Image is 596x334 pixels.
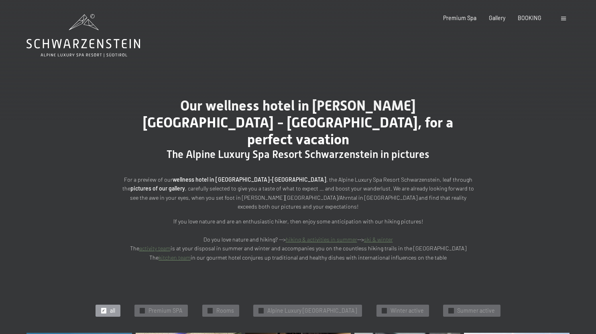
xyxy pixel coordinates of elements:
[159,254,191,261] a: kitchen team
[148,307,183,315] span: Premium SPA
[122,175,475,211] p: For a preview of our , the Alpine Luxury Spa Resort Schwarzenstein, leaf through the , carefully ...
[173,176,326,183] strong: wellness hotel in [GEOGRAPHIC_DATA]-[GEOGRAPHIC_DATA]
[141,308,144,313] span: ✓
[110,307,115,315] span: all
[122,217,475,262] p: If you love nature and are an enthusiastic hiker, then enjoy some anticipation with our hiking pi...
[457,307,495,315] span: Summer active
[391,307,424,315] span: Winter active
[216,307,234,315] span: Rooms
[382,308,386,313] span: ✓
[167,148,429,160] span: The Alpine Luxury Spa Resort Schwarzenstein in pictures
[139,245,171,252] a: activity team
[450,308,453,313] span: ✓
[130,185,185,192] strong: pictures of our gallery
[102,308,105,313] span: ✓
[143,97,453,148] span: Our wellness hotel in [PERSON_NAME][GEOGRAPHIC_DATA] - [GEOGRAPHIC_DATA], for a perfect vacation
[364,236,393,243] a: ski & winter
[260,308,263,313] span: ✓
[208,308,212,313] span: ✓
[267,307,357,315] span: Alpine Luxury [GEOGRAPHIC_DATA]
[286,236,357,243] a: hiking & activities in summer
[443,14,476,21] a: Premium Spa
[518,14,541,21] a: BOOKING
[489,14,505,21] a: Gallery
